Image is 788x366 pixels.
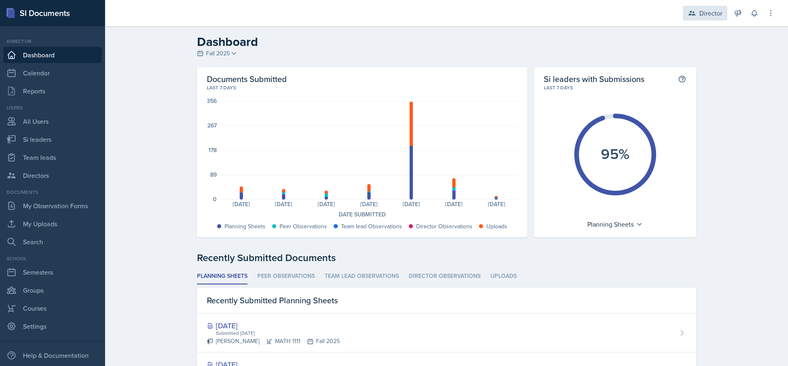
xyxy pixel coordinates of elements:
div: [PERSON_NAME] MATH 1111 Fall 2025 [207,337,340,346]
li: Uploads [490,268,517,284]
div: Last 7 days [544,84,686,91]
div: 267 [207,123,217,128]
div: [DATE] [305,201,348,207]
text: 95% [601,143,630,164]
div: 356 [207,98,217,104]
div: [DATE] [263,201,305,207]
div: Users [3,104,102,111]
li: Team lead Observations [325,268,399,284]
div: Last 7 days [207,84,518,91]
a: My Observation Forms [3,198,102,214]
div: 89 [210,172,217,177]
div: Help & Documentation [3,347,102,364]
div: Planning Sheets [583,218,647,231]
div: [DATE] [348,201,390,207]
h2: Si leaders with Submissions [544,74,644,84]
a: Directors [3,167,102,184]
a: Groups [3,282,102,298]
div: [DATE] [475,201,518,207]
a: Semesters [3,264,102,280]
div: [DATE] [390,201,433,207]
div: Team lead Observations [341,222,402,231]
div: Director [3,38,102,45]
div: Director [699,8,722,18]
div: [DATE] [220,201,263,207]
div: 0 [213,196,217,202]
a: Reports [3,83,102,99]
li: Director Observations [409,268,481,284]
a: Courses [3,300,102,316]
div: Documents [3,189,102,196]
div: Recently Submitted Documents [197,250,696,265]
li: Peer Observations [257,268,315,284]
div: Planning Sheets [224,222,266,231]
div: Date Submitted [207,210,518,219]
a: Calendar [3,65,102,81]
div: [DATE] [207,320,340,331]
a: My Uploads [3,216,102,232]
div: 178 [208,147,217,153]
a: Dashboard [3,47,102,63]
a: [DATE] Submitted [DATE] [PERSON_NAME]MATH 1111Fall 2025 [197,314,696,352]
li: Planning Sheets [197,268,247,284]
a: Team leads [3,149,102,166]
div: Submitted [DATE] [215,330,340,337]
h2: Dashboard [197,34,696,49]
a: Search [3,234,102,250]
h2: Documents Submitted [207,74,518,84]
div: Uploads [486,222,507,231]
div: [DATE] [433,201,475,207]
a: Settings [3,318,102,334]
div: School [3,255,102,262]
div: Peer Observations [279,222,327,231]
a: All Users [3,113,102,130]
div: Recently Submitted Planning Sheets [197,288,696,314]
span: Fall 2025 [206,49,230,58]
div: Director Observations [416,222,472,231]
a: Si leaders [3,131,102,148]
